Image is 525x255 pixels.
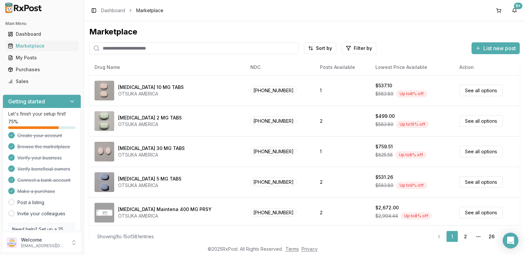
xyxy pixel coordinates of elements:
a: 2 [459,231,471,243]
span: Browse the marketplace [17,143,70,150]
th: Posts Available [315,59,370,75]
div: Marketplace [8,43,76,49]
img: Abilify 30 MG TABS [94,142,114,161]
th: Lowest Price Available [370,59,454,75]
td: 2 [315,197,370,228]
a: Purchases [5,64,78,75]
span: [PHONE_NUMBER] [250,208,297,217]
span: $583.80 [375,121,393,128]
img: Abilify 5 MG TABS [94,172,114,192]
nav: pagination [433,231,512,243]
img: Abilify 10 MG TABS [94,81,114,100]
div: Purchases [8,66,76,73]
a: See all options [459,115,503,127]
h2: Main Menu [5,21,78,26]
div: $531.26 [375,174,393,181]
span: [PHONE_NUMBER] [250,178,297,186]
a: Go to next page [499,231,512,243]
div: Up to 15 % off [396,121,429,128]
p: Let's finish your setup first! [8,111,75,117]
a: See all options [459,146,503,157]
img: Abilify 2 MG TABS [94,111,114,131]
span: List new post [483,44,516,52]
a: Dashboard [5,28,78,40]
div: [MEDICAL_DATA] 30 MG TABS [118,145,185,152]
span: [PHONE_NUMBER] [250,117,297,125]
button: 9+ [509,5,520,16]
div: [MEDICAL_DATA] 5 MG TABS [118,176,181,182]
button: Sort by [304,42,336,54]
div: OTSUKA AMERICA [118,121,182,128]
div: $537.10 [375,82,392,89]
img: User avatar [7,237,17,248]
div: Showing 1 to 15 of 381 entries [97,233,154,240]
div: [MEDICAL_DATA] 10 MG TABS [118,84,184,91]
button: My Posts [3,53,81,63]
a: My Posts [5,52,78,64]
span: Verify beneficial owners [17,166,70,172]
span: [PHONE_NUMBER] [250,86,297,95]
div: OTSUKA AMERICA [118,152,185,158]
div: $759.51 [375,143,393,150]
a: See all options [459,85,503,96]
a: 1 [446,231,458,243]
nav: breadcrumb [101,7,163,14]
img: RxPost Logo [3,3,45,13]
span: $2,904.44 [375,213,398,219]
span: [PHONE_NUMBER] [250,147,297,156]
span: Connect a bank account [17,177,71,183]
div: Open Intercom Messenger [503,233,518,248]
p: Need help? Set up a 25 minute call with our team to set up. [12,226,72,246]
p: Welcome [21,237,67,243]
th: Drug Name [89,59,245,75]
h3: Getting started [8,97,45,105]
a: Invite your colleagues [17,210,65,217]
div: [MEDICAL_DATA] Maintena 400 MG PRSY [118,206,212,213]
span: Sort by [316,45,332,52]
div: $2,672.00 [375,204,399,211]
th: NDC [245,59,314,75]
a: See all options [459,207,503,218]
span: 75 % [8,118,18,125]
td: 2 [315,106,370,136]
a: Post a listing [17,199,44,206]
div: 9+ [514,3,522,9]
div: Up to 9 % off [396,182,427,189]
span: $583.80 [375,91,393,97]
a: Dashboard [101,7,125,14]
div: Up to 8 % off [396,90,427,97]
span: Make a purchase [17,188,55,195]
span: Filter by [354,45,372,52]
span: Create your account [17,132,62,139]
p: [EMAIL_ADDRESS][DOMAIN_NAME] [21,243,67,248]
div: Dashboard [8,31,76,37]
a: Sales [5,75,78,87]
div: [MEDICAL_DATA] 2 MG TABS [118,115,182,121]
span: $825.55 [375,152,393,158]
div: Up to 8 % off [395,151,427,159]
button: List new post [472,42,520,54]
span: Marketplace [136,7,163,14]
td: 1 [315,136,370,167]
button: Filter by [342,42,376,54]
div: Sales [8,78,76,85]
a: List new post [472,46,520,52]
a: Terms [285,246,299,252]
span: Verify your business [17,155,62,161]
div: $499.00 [375,113,395,119]
div: Marketplace [89,27,520,37]
button: Dashboard [3,29,81,39]
div: OTSUKA AMERICA [118,182,181,189]
td: 2 [315,167,370,197]
button: Marketplace [3,41,81,51]
a: Marketplace [5,40,78,52]
div: Up to 8 % off [401,212,432,220]
div: OTSUKA AMERICA [118,213,212,219]
div: OTSUKA AMERICA [118,91,184,97]
td: 1 [315,75,370,106]
div: My Posts [8,54,76,61]
a: Privacy [302,246,318,252]
a: 26 [486,231,497,243]
a: See all options [459,176,503,188]
span: $583.80 [375,182,393,189]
